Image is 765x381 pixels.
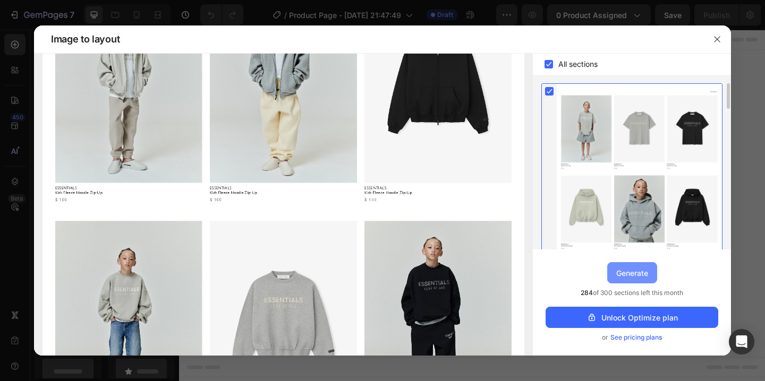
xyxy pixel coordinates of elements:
[254,194,383,206] div: Start with Sections from sidebar
[248,274,390,283] div: Start with Generating from URL or image
[607,262,657,283] button: Generate
[546,307,718,328] button: Unlock Optimize plan
[546,332,718,343] div: or
[729,329,754,354] div: Open Intercom Messenger
[581,288,683,298] span: of 300 sections left this month
[558,58,598,71] span: All sections
[616,267,648,279] div: Generate
[242,215,314,236] button: Add sections
[581,289,593,297] span: 284
[51,33,120,46] span: Image to layout
[321,215,396,236] button: Add elements
[610,332,662,343] span: See pricing plans
[586,312,678,323] div: Unlock Optimize plan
